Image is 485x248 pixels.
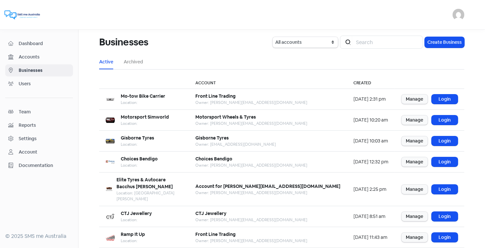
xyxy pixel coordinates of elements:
a: Manage [402,233,428,242]
div: Location: [121,121,169,126]
div: Owner: [PERSON_NAME][EMAIL_ADDRESS][DOMAIN_NAME] [195,162,307,168]
a: Users [5,78,73,90]
span: Dashboard [19,40,70,47]
a: Account [5,146,73,158]
div: Location: [121,162,158,168]
div: [DATE] 11:43 am [353,234,388,241]
div: [DATE] 2:25 pm [353,186,388,193]
b: Front Line Trading [195,93,236,99]
b: Elite Tyres & Autocare Bacchus [PERSON_NAME] [117,177,173,190]
a: Manage [402,94,428,104]
img: 63d568eb-2aa7-4a3e-ac80-3fa331f9deb7-250x250.png [106,137,115,146]
div: [DATE] 8:51 am [353,213,388,220]
b: Gisborne Tyres [195,135,229,141]
div: Account [19,149,37,156]
div: Location: [GEOGRAPHIC_DATA][PERSON_NAME] [117,190,182,202]
span: Businesses [19,67,70,74]
a: Documentation [5,159,73,172]
a: Login [432,212,458,221]
div: [DATE] 2:31 pm [353,96,388,103]
img: User [453,9,464,21]
div: Owner: [PERSON_NAME][EMAIL_ADDRESS][DOMAIN_NAME] [195,190,340,196]
img: 7be11b49-75b7-437a-b653-4ef32f684f53-250x250.png [106,212,115,221]
b: Account for [PERSON_NAME][EMAIL_ADDRESS][DOMAIN_NAME] [195,183,340,189]
img: 0e827074-2277-4e51-9f29-4863781f49ff-250x250.png [106,157,115,167]
div: Owner: [PERSON_NAME][EMAIL_ADDRESS][DOMAIN_NAME] [195,121,307,126]
a: Login [432,94,458,104]
a: Reports [5,119,73,131]
div: Location: [121,141,154,147]
img: 66d538de-5a83-4c3b-bc95-2d621ac501ae-250x250.png [106,185,113,194]
div: [DATE] 12:32 pm [353,158,388,165]
span: Accounts [19,54,70,60]
div: Owner: [PERSON_NAME][EMAIL_ADDRESS][DOMAIN_NAME] [195,217,307,223]
a: Manage [402,185,428,194]
button: Create Business [425,37,464,48]
h1: Businesses [99,32,148,53]
div: © 2025 SMS me Australia [5,232,73,240]
div: Owner: [PERSON_NAME][EMAIL_ADDRESS][DOMAIN_NAME] [195,238,307,244]
b: CTJ Jewellery [195,210,226,216]
th: Account [189,77,347,89]
b: Motorsport Simworld [121,114,169,120]
input: Search [352,36,423,49]
a: Login [432,185,458,194]
a: Manage [402,115,428,125]
div: Location: [121,238,145,244]
a: Manage [402,212,428,221]
b: Choices Bendigo [121,156,158,162]
b: Front Line Trading [195,231,236,237]
b: Ramp It Up [121,231,145,237]
div: Owner: [PERSON_NAME][EMAIL_ADDRESS][DOMAIN_NAME] [195,100,307,106]
a: Login [432,157,458,167]
a: Accounts [5,51,73,63]
th: Created [347,77,395,89]
a: Login [432,115,458,125]
a: Archived [124,58,143,65]
a: Manage [402,136,428,146]
b: CTJ Jewellery [121,210,152,216]
a: Active [99,58,113,65]
img: 35f4c1ad-4f2e-48ad-ab30-5155fdf70f3d-250x250.png [106,233,115,242]
div: Location: [121,217,152,223]
b: Motorsport Wheels & Tyres [195,114,256,120]
img: fe3a614c-30e4-438f-9f59-e4c543db84eb-250x250.png [106,95,115,104]
span: Reports [19,122,70,129]
a: Team [5,106,73,118]
a: Manage [402,157,428,167]
div: [DATE] 10:20 am [353,117,388,124]
div: Owner: [EMAIL_ADDRESS][DOMAIN_NAME] [195,141,276,147]
a: Settings [5,133,73,145]
div: Settings [19,135,37,142]
b: Gisborne Tyres [121,135,154,141]
span: Team [19,108,70,115]
a: Businesses [5,64,73,76]
span: Users [19,80,70,87]
a: Login [432,233,458,242]
a: Login [432,136,458,146]
div: [DATE] 10:03 am [353,138,388,144]
b: Mo-tow Bike Carrier [121,93,165,99]
img: f04f9500-df2d-4bc6-9216-70fe99c8ada6-250x250.png [106,116,115,125]
span: Documentation [19,162,70,169]
div: Location: [121,100,165,106]
a: Dashboard [5,38,73,50]
b: Choices Bendigo [195,156,232,162]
